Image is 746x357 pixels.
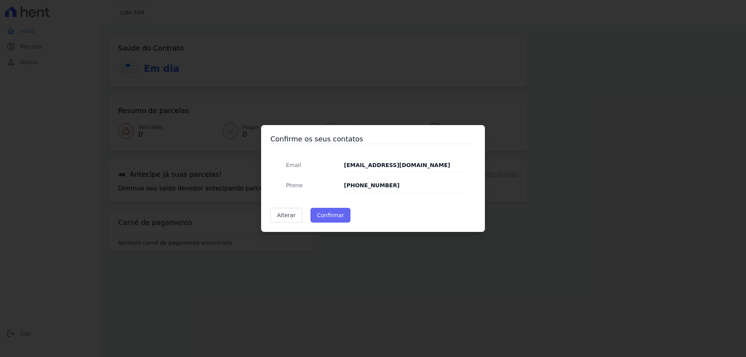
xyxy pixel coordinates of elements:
[344,162,450,168] strong: [EMAIL_ADDRESS][DOMAIN_NAME]
[270,208,302,223] a: Alterar
[286,162,301,168] span: translation missing: pt-BR.public.contracts.modal.confirmation.email
[310,208,351,223] button: Confirmar
[344,182,399,188] strong: [PHONE_NUMBER]
[270,134,476,144] h3: Confirme os seus contatos
[286,182,303,188] span: translation missing: pt-BR.public.contracts.modal.confirmation.phone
